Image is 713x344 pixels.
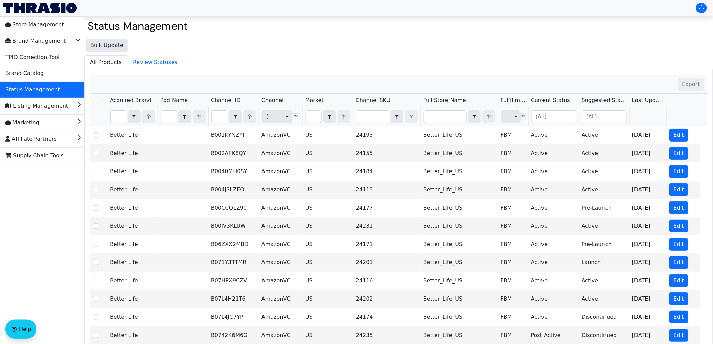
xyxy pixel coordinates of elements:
[579,308,629,326] td: Discontinued
[303,253,353,272] td: US
[353,272,421,290] td: 24116
[259,199,303,217] td: AmazonVC
[107,290,158,308] td: Better Life
[669,311,688,323] button: Edit
[93,314,98,320] input: Select Row
[674,131,684,139] span: Edit
[5,320,36,339] button: Help floatingactionbutton
[669,238,688,251] button: Edit
[528,126,579,144] td: Active
[629,144,666,162] td: [DATE]
[421,126,498,144] td: Better_Life_US
[674,222,684,230] span: Edit
[353,162,421,181] td: 24184
[421,162,498,181] td: Better_Life_US
[674,149,684,157] span: Edit
[305,96,324,104] span: Market
[259,290,303,308] td: AmazonVC
[498,290,528,308] td: FBM
[86,39,128,52] button: Bulk Update
[208,144,259,162] td: B002AFK8QY
[208,217,259,235] td: B00IV3KLUW
[669,329,688,342] button: Edit
[303,107,353,126] th: Filter
[259,126,303,144] td: AmazonVC
[353,144,421,162] td: 24155
[303,126,353,144] td: US
[498,217,528,235] td: FBM
[532,111,576,123] input: (All)
[674,186,684,194] span: Edit
[208,290,259,308] td: B07L4H21T6
[259,162,303,181] td: AmazonVC
[93,132,98,138] input: Select Row
[259,235,303,253] td: AmazonVC
[160,96,188,104] span: Pod Name
[353,126,421,144] td: 24193
[5,101,68,112] span: Listing Management
[579,253,629,272] td: Launch
[674,277,684,285] span: Edit
[107,308,158,326] td: Better Life
[498,107,528,126] th: Filter
[424,111,466,123] input: Filter
[579,181,629,199] td: Active
[259,253,303,272] td: AmazonVC
[303,199,353,217] td: US
[107,217,158,235] td: Better Life
[212,111,227,123] input: Filter
[356,111,389,123] input: Filter
[259,107,303,126] th: Filter
[111,111,126,123] input: Filter
[353,308,421,326] td: 24174
[93,223,98,229] input: Select Row
[5,36,66,46] span: Brand Management
[5,19,64,30] span: Store Management
[669,129,688,142] button: Edit
[423,96,466,104] span: Full Store Name
[107,181,158,199] td: Better Life
[498,272,528,290] td: FBM
[323,110,336,123] span: Choose Operator
[323,111,336,123] button: select
[208,181,259,199] td: B004JSLZEO
[93,205,98,211] input: Select Row
[629,181,666,199] td: [DATE]
[5,52,59,63] span: TPID Correction Tool
[629,162,666,181] td: [DATE]
[211,96,241,104] span: Channel ID
[93,151,98,156] input: Select Row
[107,144,158,162] td: Better Life
[259,217,303,235] td: AmazonVC
[674,240,684,248] span: Edit
[303,272,353,290] td: US
[303,290,353,308] td: US
[421,217,498,235] td: Better_Life_US
[353,199,421,217] td: 24177
[528,162,579,181] td: Active
[208,235,259,253] td: B06ZXX2MBD
[259,181,303,199] td: AmazonVC
[229,111,241,123] button: select
[208,308,259,326] td: B07L4JC7YP
[266,113,277,121] span: (All)
[5,84,60,95] span: Status Management
[528,308,579,326] td: Active
[674,313,684,321] span: Edit
[528,199,579,217] td: Active
[629,290,666,308] td: [DATE]
[579,107,629,126] th: Filter
[107,235,158,253] td: Better Life
[498,144,528,162] td: FBM
[669,183,688,196] button: Edit
[579,199,629,217] td: Pre-Launch
[629,235,666,253] td: [DATE]
[85,56,127,69] span: All Products
[107,272,158,290] td: Better Life
[208,199,259,217] td: B00CCQLZ90
[629,217,666,235] td: [DATE]
[128,56,183,69] span: Review Statuses
[421,199,498,217] td: Better_Life_US
[582,96,627,104] span: Suggested Status
[421,308,498,326] td: Better_Life_US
